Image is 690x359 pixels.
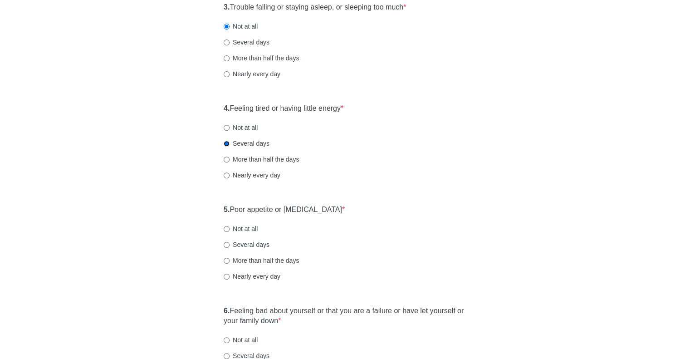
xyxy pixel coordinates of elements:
[224,205,345,215] label: Poor appetite or [MEDICAL_DATA]
[224,206,230,213] strong: 5.
[224,157,230,162] input: More than half the days
[224,353,230,359] input: Several days
[224,54,299,63] label: More than half the days
[224,141,230,147] input: Several days
[224,139,269,148] label: Several days
[224,306,466,327] label: Feeling bad about yourself or that you are a failure or have let yourself or your family down
[224,226,230,232] input: Not at all
[224,274,230,280] input: Nearly every day
[224,155,299,164] label: More than half the days
[224,272,280,281] label: Nearly every day
[224,337,230,343] input: Not at all
[224,240,269,249] label: Several days
[224,3,230,11] strong: 3.
[224,2,406,13] label: Trouble falling or staying asleep, or sleeping too much
[224,256,299,265] label: More than half the days
[224,258,230,264] input: More than half the days
[224,55,230,61] input: More than half the days
[224,24,230,30] input: Not at all
[224,39,230,45] input: Several days
[224,103,343,114] label: Feeling tired or having little energy
[224,71,230,77] input: Nearly every day
[224,123,258,132] label: Not at all
[224,125,230,131] input: Not at all
[224,242,230,248] input: Several days
[224,224,258,233] label: Not at all
[224,171,280,180] label: Nearly every day
[224,307,230,315] strong: 6.
[224,69,280,79] label: Nearly every day
[224,335,258,344] label: Not at all
[224,104,230,112] strong: 4.
[224,38,269,47] label: Several days
[224,172,230,178] input: Nearly every day
[224,22,258,31] label: Not at all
